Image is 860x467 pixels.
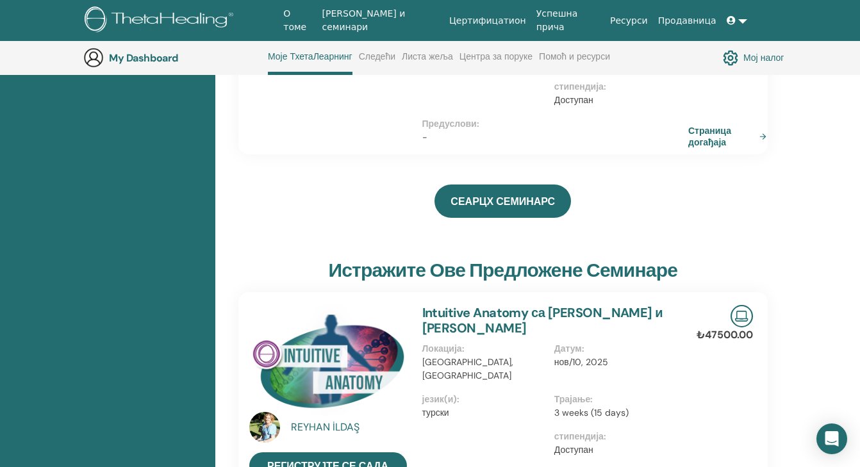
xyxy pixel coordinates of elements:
span: СЕАРЦХ СЕМИНАРС [451,195,555,208]
p: нов/10, 2025 [554,356,679,369]
a: Intuitive Anatomy са [PERSON_NAME] и [PERSON_NAME] [422,304,663,336]
p: Датум : [554,342,679,356]
a: REYHAN İLDAŞ [291,420,409,435]
a: Успешна прича [531,2,605,39]
p: Доступан [554,94,679,107]
p: стипендија : [554,80,679,94]
p: Доступан [554,443,679,457]
a: Ресурси [605,9,653,33]
h3: Истражите ове предложене семинаре [328,259,677,282]
h3: My Dashboard [109,52,237,64]
a: Моје ТхетаЛеарнинг [268,51,352,75]
p: стипендија : [554,430,679,443]
a: Центра за поруке [459,51,533,72]
img: Live Online Seminar [731,305,753,327]
p: - [422,131,687,144]
p: ₺47500.00 [697,327,753,343]
a: Цертифицатион [444,9,531,33]
p: [GEOGRAPHIC_DATA], [GEOGRAPHIC_DATA] [422,356,547,382]
img: cog.svg [723,47,738,69]
a: СЕАРЦХ СЕМИНАРС [434,184,571,218]
p: турски [422,406,547,420]
a: Следећи [359,51,395,72]
p: Трајање : [554,393,679,406]
img: default.jpg [249,412,280,443]
img: generic-user-icon.jpg [83,47,104,68]
a: Страница догађаја [688,125,772,148]
p: језик(и) : [422,393,547,406]
div: Open Intercom Messenger [816,423,847,454]
a: Продавница [653,9,722,33]
a: Помоћ и ресурси [539,51,610,72]
img: logo.png [85,6,238,35]
p: Локација : [422,342,547,356]
img: Intuitive Anatomy [249,305,407,416]
p: 3 weeks (15 days) [554,406,679,420]
a: [PERSON_NAME] и семинари [317,2,444,39]
a: Листа жеља [402,51,453,72]
a: Мој налог [723,47,784,69]
a: О томе [278,2,317,39]
p: Предуслови : [422,117,687,131]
